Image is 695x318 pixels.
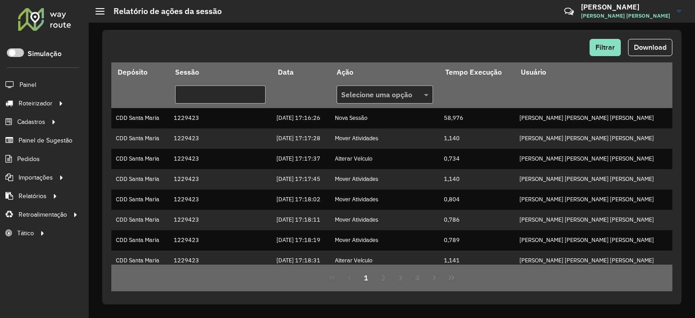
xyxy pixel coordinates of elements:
[169,108,272,128] td: 1229423
[330,108,439,128] td: Nova Sessão
[169,251,272,271] td: 1229423
[111,210,169,230] td: CDD Santa Maria
[439,190,514,210] td: 0,804
[514,230,672,251] td: [PERSON_NAME] [PERSON_NAME] [PERSON_NAME]
[169,210,272,230] td: 1229423
[111,149,169,169] td: CDD Santa Maria
[439,149,514,169] td: 0,734
[330,190,439,210] td: Mover Atividades
[17,154,40,164] span: Pedidos
[581,12,670,20] span: [PERSON_NAME] [PERSON_NAME]
[330,230,439,251] td: Mover Atividades
[375,269,392,286] button: 2
[19,80,36,90] span: Painel
[28,48,62,59] label: Simulação
[17,117,45,127] span: Cadastros
[559,2,579,21] a: Contato Rápido
[272,128,330,149] td: [DATE] 17:17:28
[169,230,272,251] td: 1229423
[17,228,34,238] span: Tático
[111,108,169,128] td: CDD Santa Maria
[19,191,47,201] span: Relatórios
[111,230,169,251] td: CDD Santa Maria
[111,190,169,210] td: CDD Santa Maria
[439,230,514,251] td: 0,789
[272,108,330,128] td: [DATE] 17:16:26
[111,169,169,190] td: CDD Santa Maria
[272,169,330,190] td: [DATE] 17:17:45
[169,149,272,169] td: 1229423
[272,251,330,271] td: [DATE] 17:18:31
[514,128,672,149] td: [PERSON_NAME] [PERSON_NAME] [PERSON_NAME]
[409,269,426,286] button: 4
[628,39,672,56] button: Download
[169,128,272,149] td: 1229423
[581,3,670,11] h3: [PERSON_NAME]
[590,39,621,56] button: Filtrar
[439,169,514,190] td: 1,140
[514,62,672,81] th: Usuário
[443,269,460,286] button: Last Page
[330,149,439,169] td: Alterar Veículo
[514,169,672,190] td: [PERSON_NAME] [PERSON_NAME] [PERSON_NAME]
[358,269,375,286] button: 1
[439,128,514,149] td: 1,140
[439,62,514,81] th: Tempo Execução
[169,62,272,81] th: Sessão
[272,149,330,169] td: [DATE] 17:17:37
[514,251,672,271] td: [PERSON_NAME] [PERSON_NAME] [PERSON_NAME]
[595,43,615,51] span: Filtrar
[19,136,72,145] span: Painel de Sugestão
[272,210,330,230] td: [DATE] 17:18:11
[634,43,666,51] span: Download
[514,190,672,210] td: [PERSON_NAME] [PERSON_NAME] [PERSON_NAME]
[111,128,169,149] td: CDD Santa Maria
[272,190,330,210] td: [DATE] 17:18:02
[272,62,330,81] th: Data
[439,108,514,128] td: 58,976
[169,169,272,190] td: 1229423
[19,173,53,182] span: Importações
[439,251,514,271] td: 1,141
[111,62,169,81] th: Depósito
[330,251,439,271] td: Alterar Veículo
[330,210,439,230] td: Mover Atividades
[111,251,169,271] td: CDD Santa Maria
[426,269,443,286] button: Next Page
[392,269,409,286] button: 3
[272,230,330,251] td: [DATE] 17:18:19
[19,99,52,108] span: Roteirizador
[169,190,272,210] td: 1229423
[19,210,67,219] span: Retroalimentação
[439,210,514,230] td: 0,786
[330,62,439,81] th: Ação
[330,169,439,190] td: Mover Atividades
[514,149,672,169] td: [PERSON_NAME] [PERSON_NAME] [PERSON_NAME]
[330,128,439,149] td: Mover Atividades
[105,6,222,16] h2: Relatório de ações da sessão
[514,210,672,230] td: [PERSON_NAME] [PERSON_NAME] [PERSON_NAME]
[514,108,672,128] td: [PERSON_NAME] [PERSON_NAME] [PERSON_NAME]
